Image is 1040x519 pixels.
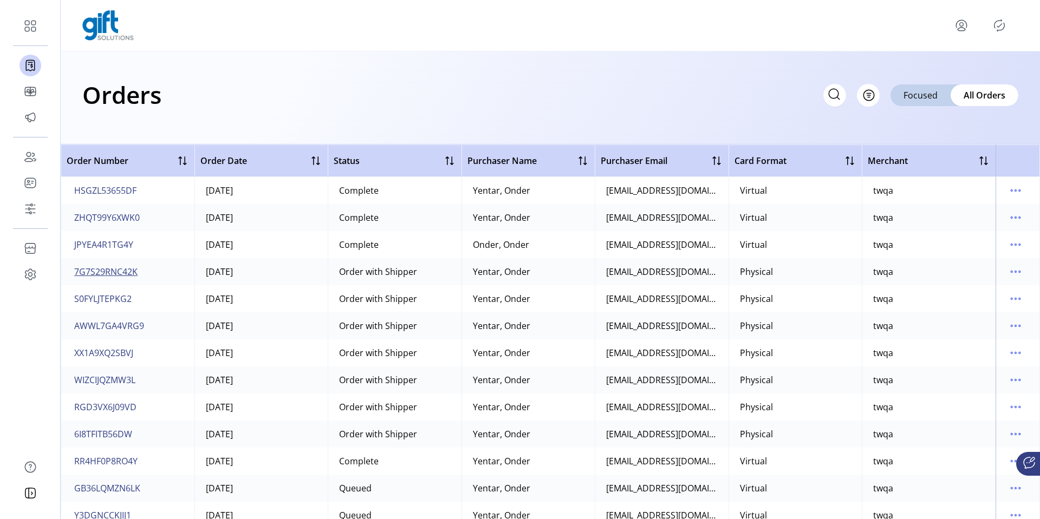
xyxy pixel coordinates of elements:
button: menu [1007,236,1024,253]
span: 6I8TFITB56DW [74,428,132,441]
span: ZHQT99Y6XWK0 [74,211,140,224]
button: GB36LQMZN6LK [72,479,142,497]
div: [EMAIL_ADDRESS][DOMAIN_NAME] [606,265,718,278]
div: All Orders [951,84,1018,106]
button: 7G7S29RNC42K [72,263,140,280]
button: S0FYLJTEPKG2 [72,290,134,307]
div: twqa [873,238,893,251]
div: twqa [873,373,893,386]
div: Yentar, Onder [473,292,530,305]
button: XX1A9XQ2SBVJ [72,344,135,362]
div: Order with Shipper [339,346,417,359]
div: Yentar, Onder [473,428,530,441]
div: Complete [339,211,379,224]
span: Card Format [734,154,786,167]
div: Physical [740,265,773,278]
div: Order with Shipper [339,373,417,386]
div: Physical [740,373,773,386]
button: HSGZL53655DF [72,182,139,199]
div: twqa [873,346,893,359]
button: ZHQT99Y6XWK0 [72,209,142,226]
div: Queued [339,482,372,495]
div: Virtual [740,238,767,251]
span: JPYEA4R1TG4Y [74,238,133,251]
span: Merchant [868,154,908,167]
button: menu [1007,452,1024,470]
div: Yentar, Onder [473,455,530,468]
div: Onder, Onder [473,238,529,251]
button: menu [1007,479,1024,497]
div: [EMAIL_ADDRESS][DOMAIN_NAME] [606,373,718,386]
div: Order with Shipper [339,428,417,441]
div: Focused [890,84,951,106]
td: [DATE] [194,339,328,366]
div: twqa [873,292,893,305]
button: JPYEA4R1TG4Y [72,236,135,253]
td: [DATE] [194,475,328,502]
td: [DATE] [194,366,328,393]
button: menu [1007,344,1024,362]
td: [DATE] [194,177,328,204]
button: RR4HF0P8RO4Y [72,452,140,470]
button: menu [1007,290,1024,307]
span: Purchaser Name [467,154,537,167]
div: Physical [740,428,773,441]
button: menu [1007,425,1024,443]
div: twqa [873,184,893,197]
div: Order with Shipper [339,265,417,278]
div: Complete [339,184,379,197]
span: Order Date [200,154,247,167]
div: twqa [873,211,893,224]
td: [DATE] [194,393,328,421]
div: twqa [873,428,893,441]
button: RGD3VX6J09VD [72,398,139,416]
div: [EMAIL_ADDRESS][DOMAIN_NAME] [606,346,718,359]
div: [EMAIL_ADDRESS][DOMAIN_NAME] [606,184,718,197]
span: RR4HF0P8RO4Y [74,455,138,468]
div: Physical [740,292,773,305]
td: [DATE] [194,421,328,448]
div: Yentar, Onder [473,211,530,224]
div: Virtual [740,482,767,495]
div: Yentar, Onder [473,265,530,278]
div: [EMAIL_ADDRESS][DOMAIN_NAME] [606,319,718,332]
div: Order with Shipper [339,319,417,332]
div: Order with Shipper [339,400,417,413]
div: [EMAIL_ADDRESS][DOMAIN_NAME] [606,400,718,413]
span: AWWL7GA4VRG9 [74,319,144,332]
span: XX1A9XQ2SBVJ [74,346,133,359]
td: [DATE] [194,312,328,339]
td: [DATE] [194,285,328,312]
div: Yentar, Onder [473,373,530,386]
div: Yentar, Onder [473,319,530,332]
button: menu [1007,398,1024,416]
td: [DATE] [194,258,328,285]
button: Filter Button [857,84,880,107]
span: Focused [903,89,938,102]
div: [EMAIL_ADDRESS][DOMAIN_NAME] [606,292,718,305]
button: menu [1007,182,1024,199]
div: Physical [740,400,773,413]
span: GB36LQMZN6LK [74,482,140,495]
div: Physical [740,319,773,332]
div: twqa [873,400,893,413]
button: menu [1007,317,1024,334]
img: logo [82,10,134,41]
span: HSGZL53655DF [74,184,136,197]
div: twqa [873,455,893,468]
button: AWWL7GA4VRG9 [72,317,146,334]
div: [EMAIL_ADDRESS][DOMAIN_NAME] [606,455,718,468]
div: twqa [873,319,893,332]
div: Yentar, Onder [473,482,530,495]
div: Order with Shipper [339,292,417,305]
button: WIZCIJQZMW3L [72,371,138,389]
span: Purchaser Email [601,154,667,167]
h1: Orders [82,76,161,114]
td: [DATE] [194,448,328,475]
div: Yentar, Onder [473,184,530,197]
div: twqa [873,482,893,495]
button: menu [953,17,970,34]
span: RGD3VX6J09VD [74,400,136,413]
div: [EMAIL_ADDRESS][DOMAIN_NAME] [606,428,718,441]
span: Order Number [67,154,128,167]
